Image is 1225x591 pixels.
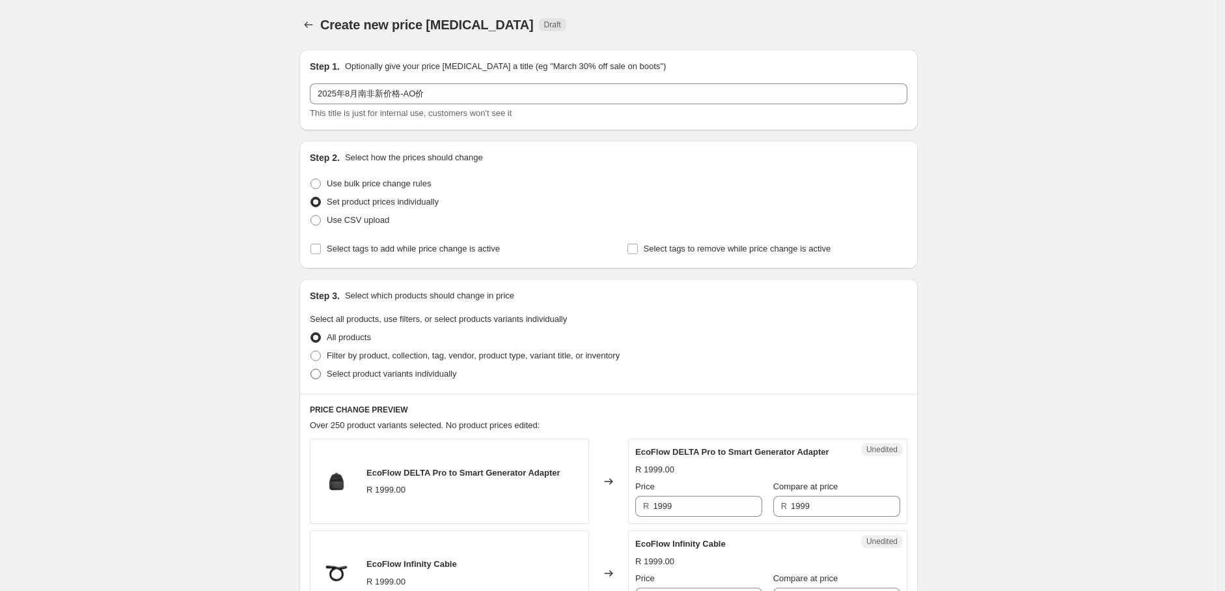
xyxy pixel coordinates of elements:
[635,539,726,549] span: EcoFlow Infinity Cable
[366,575,406,588] div: R 1999.00
[544,20,561,30] span: Draft
[635,482,655,491] span: Price
[327,215,389,225] span: Use CSV upload
[635,447,829,457] span: EcoFlow DELTA Pro to Smart Generator Adapter
[866,444,898,455] span: Unedited
[781,501,787,511] span: R
[320,18,534,32] span: Create new price [MEDICAL_DATA]
[327,244,500,253] span: Select tags to add while price change is active
[366,468,560,478] span: EcoFlow DELTA Pro to Smart Generator Adapter
[327,197,439,207] span: Set product prices individually
[366,483,406,497] div: R 1999.00
[345,289,514,302] p: Select which products should change in price
[635,555,674,568] div: R 1999.00
[635,463,674,476] div: R 1999.00
[327,369,456,379] span: Select product variants individually
[773,482,838,491] span: Compare at price
[345,60,666,73] p: Optionally give your price [MEDICAL_DATA] a title (eg "March 30% off sale on boots")
[310,60,340,73] h2: Step 1.
[644,244,831,253] span: Select tags to remove while price change is active
[317,462,356,501] img: DELTAProtoSmartGeneratorAdapter2_3x_0794efd4-3a8b-4ea6-95ca-db267e82833f_80x.png
[310,314,567,324] span: Select all products, use filters, or select products variants individually
[327,351,620,360] span: Filter by product, collection, tag, vendor, product type, variant title, or inventory
[327,179,431,188] span: Use bulk price change rules
[345,151,483,164] p: Select how the prices should change
[310,420,540,430] span: Over 250 product variants selected. No product prices edited:
[310,289,340,302] h2: Step 3.
[866,536,898,547] span: Unedited
[299,16,318,34] button: Price change jobs
[327,332,371,342] span: All products
[310,108,512,118] span: This title is just for internal use, customers won't see it
[310,405,907,415] h6: PRICE CHANGE PREVIEW
[310,83,907,104] input: 30% off holiday sale
[773,573,838,583] span: Compare at price
[635,573,655,583] span: Price
[643,501,649,511] span: R
[366,559,457,569] span: EcoFlow Infinity Cable
[310,151,340,164] h2: Step 2.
